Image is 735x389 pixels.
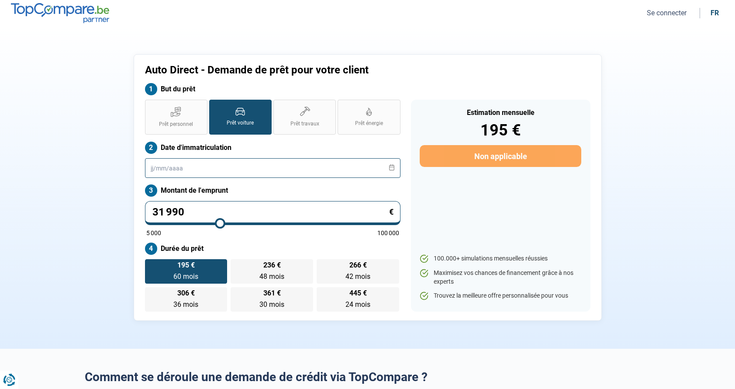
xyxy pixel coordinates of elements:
span: Prêt voiture [227,119,254,127]
img: TopCompare.be [11,3,109,23]
span: 306 € [177,290,195,297]
span: 195 € [177,262,195,269]
span: € [389,208,393,216]
span: Prêt travaux [290,120,319,128]
span: 60 mois [173,272,198,281]
span: 42 mois [345,272,370,281]
span: Prêt énergie [355,120,383,127]
span: 24 mois [345,300,370,309]
label: Date d'immatriculation [145,142,400,154]
li: Trouvez la meilleure offre personnalisée pour vous [420,292,581,300]
span: 48 mois [259,272,284,281]
button: Se connecter [644,8,689,17]
div: fr [711,9,719,17]
span: 361 € [263,290,281,297]
span: 5 000 [146,230,161,236]
button: Non applicable [420,145,581,167]
div: 195 € [420,122,581,138]
span: 445 € [349,290,367,297]
label: Montant de l'emprunt [145,184,400,197]
input: jj/mm/aaaa [145,158,400,178]
label: But du prêt [145,83,400,95]
span: 30 mois [259,300,284,309]
li: 100.000+ simulations mensuelles réussies [420,254,581,263]
div: Estimation mensuelle [420,109,581,116]
span: 236 € [263,262,281,269]
h1: Auto Direct - Demande de prêt pour votre client [145,64,476,76]
span: 36 mois [173,300,198,309]
span: 266 € [349,262,367,269]
li: Maximisez vos chances de financement grâce à nos experts [420,269,581,286]
span: 100 000 [377,230,399,236]
h2: Comment se déroule une demande de crédit via TopCompare ? [85,370,651,385]
label: Durée du prêt [145,243,400,255]
span: Prêt personnel [159,121,193,128]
